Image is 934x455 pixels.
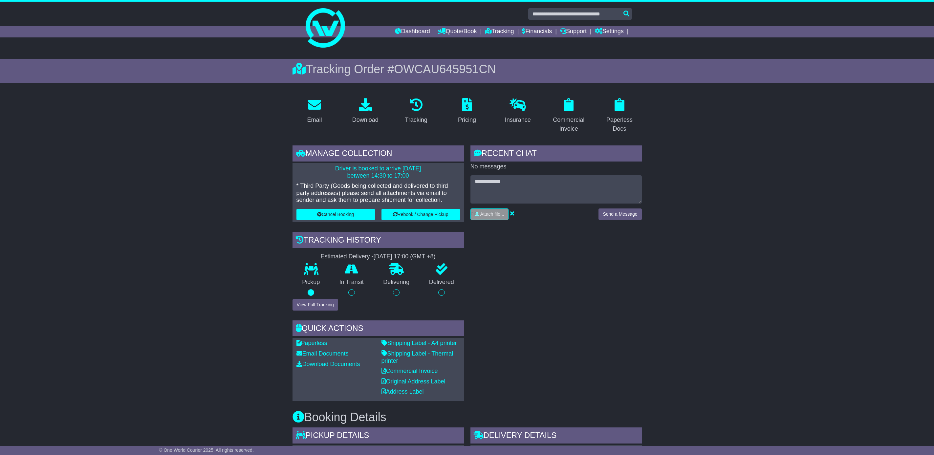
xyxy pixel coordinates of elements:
[381,209,460,220] button: Rebook / Change Pickup
[381,350,453,364] a: Shipping Label - Thermal printer
[293,62,642,76] div: Tracking Order #
[401,96,431,127] a: Tracking
[296,183,460,204] p: * Third Party (Goods being collected and delivered to third party addresses) please send all atta...
[470,145,642,163] div: RECENT CHAT
[470,427,642,445] div: Delivery Details
[293,253,464,260] div: Estimated Delivery -
[485,26,514,37] a: Tracking
[348,96,383,127] a: Download
[381,340,457,346] a: Shipping Label - A4 printer
[438,26,477,37] a: Quote/Book
[419,279,464,286] p: Delivered
[293,279,330,286] p: Pickup
[293,320,464,338] div: Quick Actions
[522,26,552,37] a: Financials
[293,232,464,250] div: Tracking history
[381,368,438,374] a: Commercial Invoice
[470,163,642,170] p: No messages
[381,378,445,385] a: Original Address Label
[560,26,587,37] a: Support
[307,116,322,124] div: Email
[159,447,254,453] span: © One World Courier 2025. All rights reserved.
[551,116,587,133] div: Commercial Invoice
[293,299,338,311] button: View Full Tracking
[293,145,464,163] div: Manage collection
[296,165,460,179] p: Driver is booked to arrive [DATE] between 14:30 to 17:00
[505,116,531,124] div: Insurance
[395,26,430,37] a: Dashboard
[293,411,642,424] h3: Booking Details
[296,209,375,220] button: Cancel Booking
[598,208,641,220] button: Send a Message
[458,116,476,124] div: Pricing
[381,388,424,395] a: Address Label
[597,96,642,136] a: Paperless Docs
[303,96,326,127] a: Email
[296,350,349,357] a: Email Documents
[454,96,480,127] a: Pricing
[296,340,327,346] a: Paperless
[374,279,420,286] p: Delivering
[330,279,374,286] p: In Transit
[602,116,638,133] div: Paperless Docs
[374,253,436,260] div: [DATE] 17:00 (GMT +8)
[352,116,379,124] div: Download
[293,427,464,445] div: Pickup Details
[296,361,360,367] a: Download Documents
[405,116,427,124] div: Tracking
[595,26,624,37] a: Settings
[547,96,591,136] a: Commercial Invoice
[501,96,535,127] a: Insurance
[394,62,496,76] span: OWCAU645951CN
